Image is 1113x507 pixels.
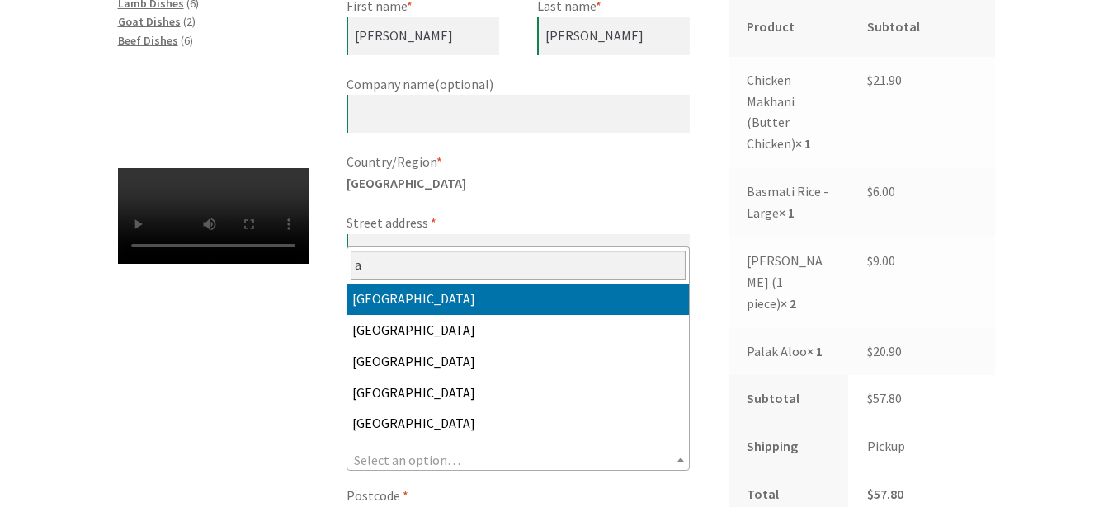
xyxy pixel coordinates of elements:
strong: × 2 [781,295,796,312]
strong: × 1 [795,135,811,152]
li: [GEOGRAPHIC_DATA] [347,315,689,346]
span: $ [867,72,873,88]
th: Subtotal [729,375,849,423]
label: Country/Region [347,152,690,173]
li: [GEOGRAPHIC_DATA] [347,284,689,315]
label: Street address [347,213,690,234]
a: Goat Dishes [118,14,181,29]
td: Basmati Rice - Large [729,168,849,237]
span: $ [867,486,874,502]
label: Pickup [867,438,905,454]
span: (optional) [435,76,493,92]
a: Beef Dishes [118,33,178,48]
input: House number and street name [347,234,690,272]
li: Victoria [347,439,689,471]
bdi: 21.90 [867,72,902,88]
strong: × 1 [779,204,795,221]
span: $ [867,252,873,269]
td: Palak Aloo [729,328,849,376]
bdi: 57.80 [867,390,902,406]
li: [GEOGRAPHIC_DATA] [347,378,689,409]
td: Chicken Makhani (Butter Chicken) [729,57,849,169]
span: $ [867,183,873,200]
bdi: 20.90 [867,343,902,359]
span: 6 [184,33,190,48]
bdi: 57.80 [867,486,903,502]
span: 2 [186,14,192,29]
strong: [GEOGRAPHIC_DATA] [347,175,466,191]
bdi: 9.00 [867,252,895,269]
strong: × 1 [807,343,823,359]
span: State [347,448,690,471]
label: Postcode [347,486,690,507]
span: $ [867,343,873,359]
li: [GEOGRAPHIC_DATA] [347,346,689,378]
li: [GEOGRAPHIC_DATA] [347,408,689,439]
td: [PERSON_NAME] (1 piece) [729,237,849,328]
span: $ [867,390,873,406]
th: Shipping [729,423,849,471]
label: Company name [347,74,690,96]
span: Select an option… [354,452,460,468]
bdi: 6.00 [867,183,895,200]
